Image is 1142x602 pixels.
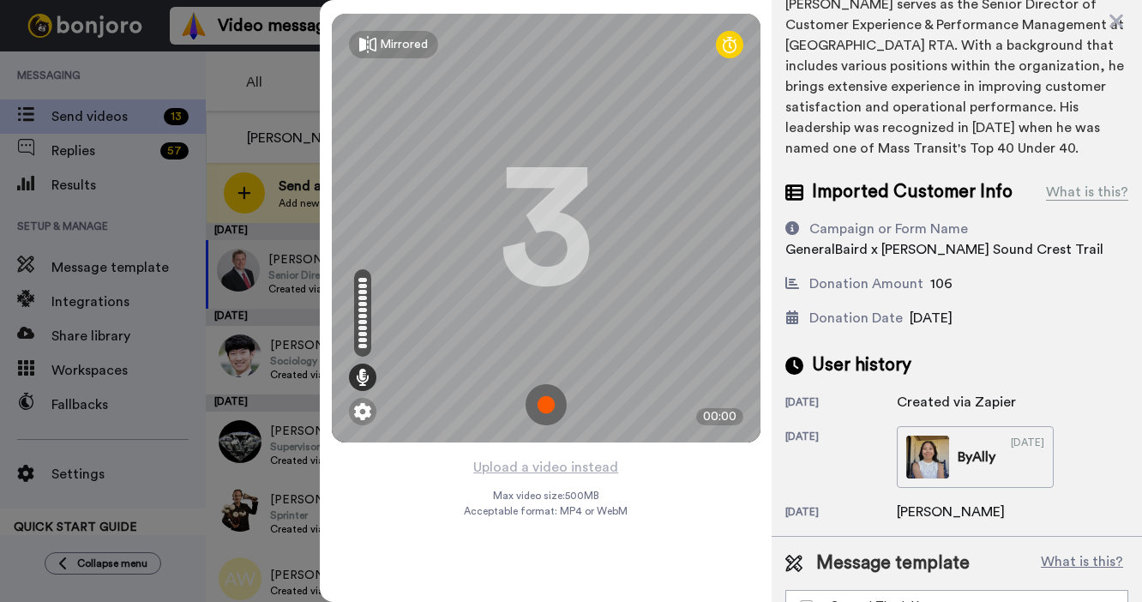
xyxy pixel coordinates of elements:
a: ByAlly[DATE] [897,426,1054,488]
span: [DATE] [910,311,953,325]
div: By Ally [958,447,995,467]
div: Donation Date [809,308,903,328]
div: [DATE] [785,430,897,488]
div: [PERSON_NAME] [897,502,1005,522]
span: Max video size: 500 MB [493,489,599,503]
div: [DATE] [785,505,897,522]
button: Upload a video instead [468,456,623,479]
span: GeneralBaird x [PERSON_NAME] Sound Crest Trail [785,243,1103,256]
img: ic_gear.svg [354,403,371,420]
img: d1c6f891-6579-4454-85a8-1f66d032d114-thumb.jpg [906,436,949,479]
span: Acceptable format: MP4 or WebM [464,504,628,518]
div: 00:00 [696,408,743,425]
span: Message template [816,551,970,576]
span: 106 [930,277,953,291]
div: Donation Amount [809,274,923,294]
div: What is this? [1046,182,1128,202]
div: [DATE] [1011,436,1044,479]
span: User history [812,352,911,378]
button: What is this? [1036,551,1128,576]
div: Campaign or Form Name [809,219,968,239]
span: Imported Customer Info [812,179,1013,205]
div: Created via Zapier [897,392,1016,412]
img: ic_record_start.svg [526,384,567,425]
div: [DATE] [785,395,897,412]
div: 3 [499,164,593,292]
